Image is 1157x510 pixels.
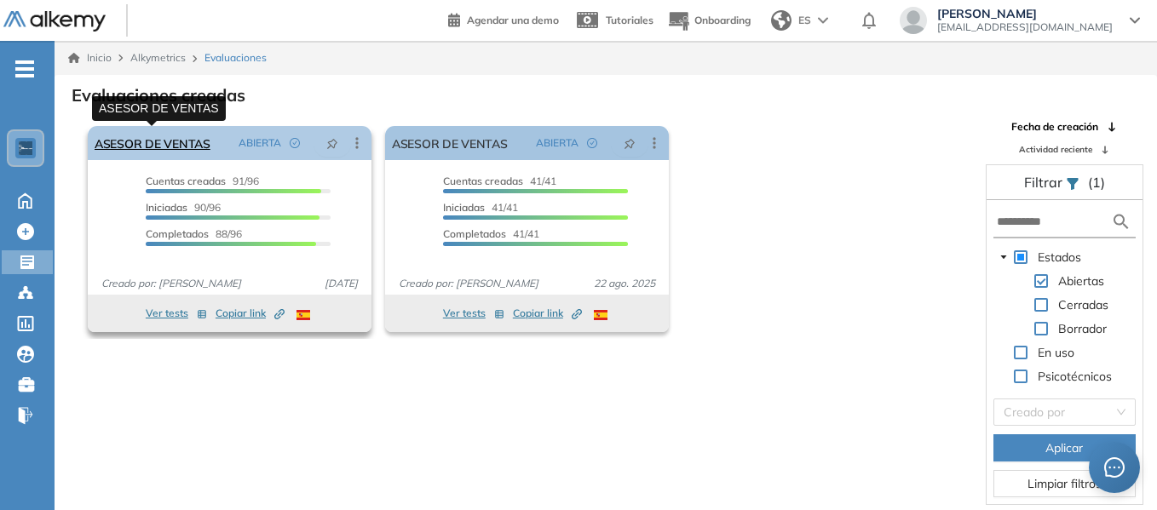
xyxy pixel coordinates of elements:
button: Limpiar filtros [993,470,1136,497]
a: Agendar una demo [448,9,559,29]
span: ABIERTA [239,135,281,151]
span: Alkymetrics [130,51,186,64]
button: Copiar link [513,303,582,324]
span: Cerradas [1058,297,1108,312]
button: Ver tests [443,303,504,324]
span: Psicotécnicos [1038,369,1112,384]
span: [DATE] [318,276,365,291]
span: Borrador [1055,318,1110,339]
span: Abiertas [1055,271,1108,291]
span: check-circle [290,138,300,148]
a: ASESOR DE VENTAS [392,126,508,160]
span: check-circle [587,138,597,148]
span: Borrador [1058,321,1107,336]
span: pushpin [326,136,338,150]
button: pushpin [314,129,351,157]
img: arrow [818,17,828,24]
span: 88/96 [146,227,242,240]
button: Ver tests [146,303,207,324]
span: Copiar link [513,306,582,321]
span: Psicotécnicos [1034,366,1115,387]
span: Abiertas [1058,273,1104,289]
img: search icon [1111,211,1131,232]
span: pushpin [624,136,636,150]
span: Limpiar filtros [1027,474,1102,493]
span: 41/41 [443,227,539,240]
a: ASESOR DE VENTAS [95,126,210,160]
span: En uso [1034,342,1078,363]
img: world [771,10,791,31]
span: Cuentas creadas [443,175,523,187]
span: (1) [1088,172,1105,192]
span: ABIERTA [536,135,578,151]
img: https://assets.alkemy.org/workspaces/1802/d452bae4-97f6-47ab-b3bf-1c40240bc960.jpg [19,141,32,155]
span: Estados [1034,247,1085,267]
span: Tutoriales [606,14,653,26]
i: - [15,67,34,71]
span: Cuentas creadas [146,175,226,187]
button: Onboarding [667,3,751,39]
span: message [1103,456,1125,478]
span: En uso [1038,345,1074,360]
img: Logo [3,11,106,32]
span: Estados [1038,249,1081,265]
span: 22 ago. 2025 [587,276,662,291]
span: 91/96 [146,175,259,187]
span: Copiar link [216,306,285,321]
span: Completados [146,227,209,240]
span: Cerradas [1055,295,1112,315]
span: Agendar una demo [467,14,559,26]
h3: Evaluaciones creadas [72,85,245,106]
span: 90/96 [146,201,221,214]
span: Creado por: [PERSON_NAME] [392,276,545,291]
span: Filtrar [1024,174,1066,191]
img: ESP [296,310,310,320]
span: ES [798,13,811,28]
span: Iniciadas [443,201,485,214]
button: pushpin [611,129,648,157]
button: Aplicar [993,434,1136,461]
span: Creado por: [PERSON_NAME] [95,276,248,291]
span: Evaluaciones [204,50,267,66]
span: Completados [443,227,506,240]
span: [PERSON_NAME] [937,7,1113,20]
span: [EMAIL_ADDRESS][DOMAIN_NAME] [937,20,1113,34]
span: 41/41 [443,201,518,214]
span: Iniciadas [146,201,187,214]
span: Actividad reciente [1019,143,1092,156]
button: Copiar link [216,303,285,324]
span: Fecha de creación [1011,119,1098,135]
span: caret-down [999,253,1008,261]
span: Aplicar [1045,438,1083,457]
div: ASESOR DE VENTAS [92,96,226,121]
img: ESP [594,310,607,320]
a: Inicio [68,50,112,66]
span: Onboarding [694,14,751,26]
span: 41/41 [443,175,556,187]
